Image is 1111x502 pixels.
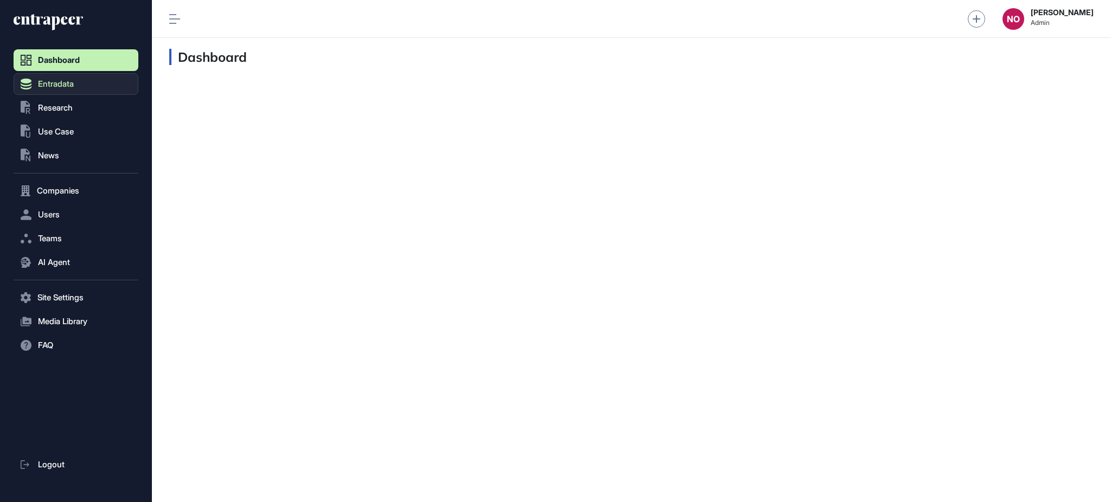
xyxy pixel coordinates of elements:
span: Dashboard [38,56,80,65]
span: Entradata [38,80,74,88]
a: Dashboard [14,49,138,71]
button: NO [1003,8,1024,30]
a: Logout [14,454,138,475]
span: Research [38,104,73,112]
button: Companies [14,180,138,202]
button: Media Library [14,311,138,332]
span: Companies [37,186,79,195]
span: News [38,151,59,160]
button: Users [14,204,138,226]
span: Users [38,210,60,219]
button: Teams [14,228,138,249]
strong: [PERSON_NAME] [1031,8,1094,17]
button: Site Settings [14,287,138,308]
span: Media Library [38,317,87,326]
button: FAQ [14,334,138,356]
button: Entradata [14,73,138,95]
button: AI Agent [14,252,138,273]
span: Teams [38,234,62,243]
span: Use Case [38,127,74,136]
h3: Dashboard [169,49,247,65]
span: Admin [1031,19,1094,27]
span: Site Settings [37,293,84,302]
span: FAQ [38,341,53,350]
span: AI Agent [38,258,70,267]
button: Use Case [14,121,138,143]
span: Logout [38,460,65,469]
button: Research [14,97,138,119]
button: News [14,145,138,166]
